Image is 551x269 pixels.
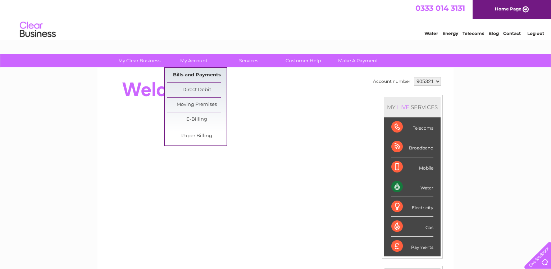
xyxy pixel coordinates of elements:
a: Log out [527,31,544,36]
div: Broadband [391,137,433,157]
a: Customer Help [274,54,333,67]
a: Paper Billing [167,129,227,143]
div: Payments [391,237,433,256]
div: LIVE [396,104,411,111]
div: Electricity [391,197,433,217]
div: Telecoms [391,117,433,137]
a: Bills and Payments [167,68,227,82]
img: logo.png [19,19,56,41]
a: 0333 014 3131 [415,4,465,13]
a: Water [424,31,438,36]
a: Blog [488,31,499,36]
a: Direct Debit [167,83,227,97]
a: Contact [503,31,521,36]
a: Moving Premises [167,98,227,112]
a: E-Billing [167,112,227,127]
div: Water [391,177,433,197]
a: Energy [442,31,458,36]
a: My Account [164,54,224,67]
div: Clear Business is a trading name of Verastar Limited (registered in [GEOGRAPHIC_DATA] No. 3667643... [106,4,446,35]
a: My Clear Business [110,54,169,67]
a: Make A Payment [328,54,388,67]
div: Gas [391,217,433,237]
a: Services [219,54,278,67]
div: Mobile [391,157,433,177]
a: Telecoms [463,31,484,36]
td: Account number [371,75,412,88]
div: MY SERVICES [384,97,441,117]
